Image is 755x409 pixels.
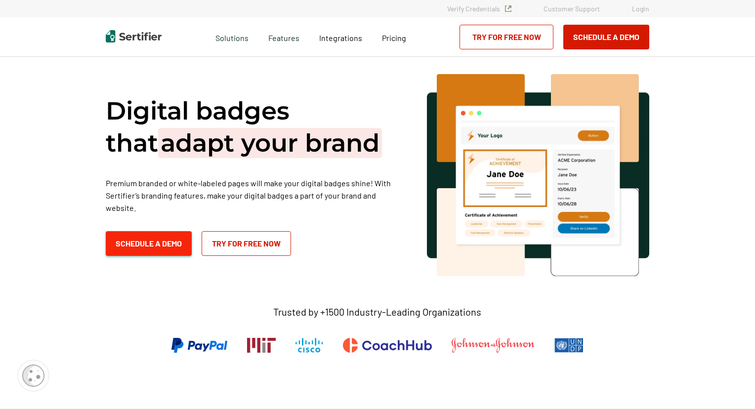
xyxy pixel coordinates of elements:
img: Sertifier | Digital Credentialing Platform [106,30,162,42]
img: Johnson & Johnson [452,338,535,353]
img: Massachusetts Institute of Technology [247,338,276,353]
span: adapt your brand [158,128,382,158]
iframe: Chat Widget [706,362,755,409]
a: Customer Support [544,4,600,13]
a: Pricing [382,31,406,43]
button: Schedule a Demo [563,25,649,49]
img: PayPal [171,338,227,353]
a: Login [632,4,649,13]
img: CoachHub [343,338,432,353]
h1: Digital badges that [106,95,402,159]
img: UNDP [554,338,584,353]
img: Cookie Popup Icon [22,365,44,387]
img: premium white label hero [427,74,649,276]
a: Verify Credentials [447,4,511,13]
span: Pricing [382,33,406,42]
a: Try for Free Now [202,231,291,256]
p: Premium branded or white-labeled pages will make your digital badges shine! With Sertifier’s bran... [106,177,402,214]
span: Features [268,31,299,43]
img: Cisco [295,338,323,353]
span: Solutions [215,31,249,43]
button: Schedule a Demo [106,231,192,256]
a: Integrations [319,31,362,43]
a: Try for Free Now [460,25,553,49]
img: Verified [505,5,511,12]
p: Trusted by +1500 Industry-Leading Organizations [273,306,481,318]
span: Integrations [319,33,362,42]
